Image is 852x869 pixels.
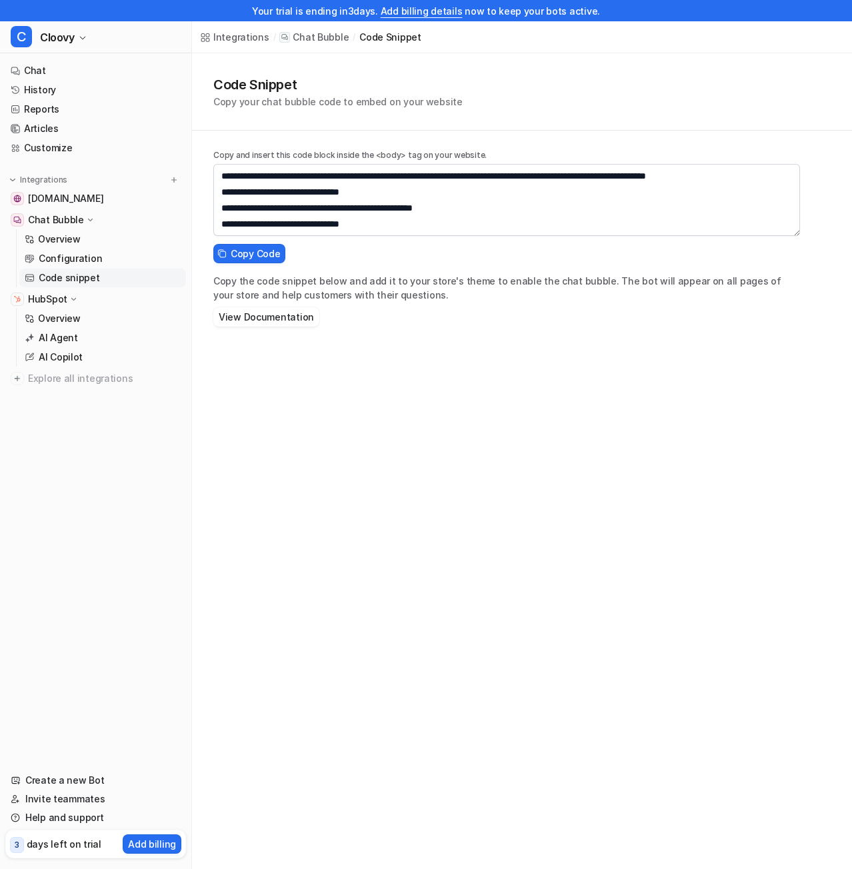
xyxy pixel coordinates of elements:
p: Code snippet [39,271,100,285]
p: Configuration [39,252,102,265]
a: Overview [19,309,186,328]
img: explore all integrations [11,372,24,385]
a: Code snippet [19,269,186,287]
a: Configuration [19,249,186,268]
a: Invite teammates [5,790,186,808]
img: Chat Bubble [13,216,21,224]
button: Copy Code [213,244,285,263]
a: Customize [5,139,186,157]
p: days left on trial [27,837,101,851]
p: Integrations [20,175,67,185]
span: C [11,26,32,47]
a: History [5,81,186,99]
a: Chat [5,61,186,80]
span: / [273,31,276,43]
a: AI Agent [19,329,186,347]
a: Explore all integrations [5,369,186,388]
img: menu_add.svg [169,175,179,185]
p: Chat Bubble [28,213,84,227]
button: Integrations [5,173,71,187]
h1: Code Snippet [213,75,463,95]
span: Copy Code [231,247,280,261]
a: help.cloover.co[DOMAIN_NAME] [5,189,186,208]
p: AI Agent [39,331,78,345]
a: Chat Bubble [279,31,349,44]
a: Reports [5,100,186,119]
img: help.cloover.co [13,195,21,203]
p: Overview [38,312,81,325]
a: code snippet [359,30,421,44]
p: Copy your chat bubble code to embed on your website [213,95,463,109]
span: Explore all integrations [28,368,181,389]
button: View Documentation [213,307,319,327]
p: HubSpot [28,293,67,306]
a: Integrations [200,30,269,44]
a: Help and support [5,808,186,827]
a: Overview [19,230,186,249]
a: Add billing details [381,5,463,17]
img: expand menu [8,175,17,185]
span: / [353,31,355,43]
a: Articles [5,119,186,138]
button: Add billing [123,834,181,854]
p: Copy the code snippet below and add it to your store's theme to enable the chat bubble. The bot w... [213,274,800,302]
p: Add billing [128,837,176,851]
p: AI Copilot [39,351,83,364]
p: Overview [38,233,81,246]
img: copy [217,249,227,258]
div: Integrations [213,30,269,44]
a: AI Copilot [19,348,186,367]
span: Cloovy [40,28,75,47]
p: Copy and insert this code block inside the <body> tag on your website. [213,149,800,161]
p: 3 [15,839,19,851]
a: Create a new Bot [5,771,186,790]
span: [DOMAIN_NAME] [28,192,103,205]
img: HubSpot [13,295,21,303]
p: Chat Bubble [293,31,349,44]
